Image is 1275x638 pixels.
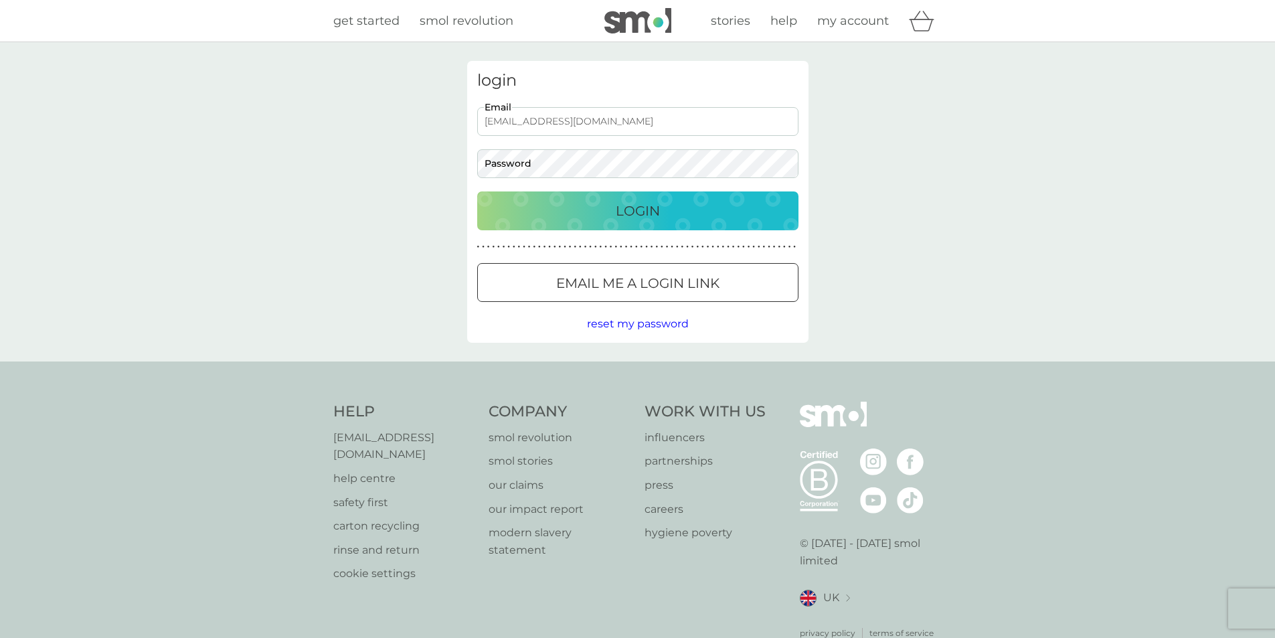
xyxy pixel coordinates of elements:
[600,244,602,250] p: ●
[477,71,798,90] h3: login
[742,244,745,250] p: ●
[817,11,889,31] a: my account
[489,429,631,447] a: smol revolution
[587,315,689,333] button: reset my password
[594,244,597,250] p: ●
[333,470,476,487] a: help centre
[727,244,730,250] p: ●
[477,244,480,250] p: ●
[666,244,669,250] p: ●
[482,244,485,250] p: ●
[333,494,476,511] a: safety first
[768,244,770,250] p: ●
[528,244,531,250] p: ●
[635,244,638,250] p: ●
[477,191,798,230] button: Login
[538,244,541,250] p: ●
[711,11,750,31] a: stories
[333,517,476,535] a: carton recycling
[722,244,725,250] p: ●
[333,542,476,559] a: rinse and return
[655,244,658,250] p: ●
[645,402,766,422] h4: Work With Us
[696,244,699,250] p: ●
[800,402,867,447] img: smol
[579,244,582,250] p: ●
[333,13,400,28] span: get started
[574,244,576,250] p: ●
[783,244,786,250] p: ●
[748,244,750,250] p: ●
[645,429,766,447] p: influencers
[823,589,839,607] span: UK
[737,244,740,250] p: ●
[732,244,735,250] p: ●
[897,487,924,513] img: visit the smol Tiktok page
[645,477,766,494] a: press
[773,244,776,250] p: ●
[681,244,684,250] p: ●
[860,487,887,513] img: visit the smol Youtube page
[614,244,617,250] p: ●
[559,244,562,250] p: ●
[676,244,679,250] p: ●
[846,594,850,602] img: select a new location
[554,244,556,250] p: ●
[333,565,476,582] a: cookie settings
[645,501,766,518] a: careers
[651,244,653,250] p: ●
[489,453,631,470] p: smol stories
[487,244,490,250] p: ●
[707,244,709,250] p: ●
[778,244,780,250] p: ●
[333,11,400,31] a: get started
[630,244,632,250] p: ●
[564,244,566,250] p: ●
[513,244,515,250] p: ●
[625,244,628,250] p: ●
[420,13,513,28] span: smol revolution
[701,244,704,250] p: ●
[897,449,924,475] img: visit the smol Facebook page
[763,244,766,250] p: ●
[817,13,889,28] span: my account
[548,244,551,250] p: ●
[691,244,694,250] p: ●
[604,8,671,33] img: smol
[770,13,797,28] span: help
[477,263,798,302] button: Email me a login link
[489,524,631,558] a: modern slavery statement
[518,244,521,250] p: ●
[589,244,592,250] p: ●
[645,524,766,542] a: hygiene poverty
[556,272,719,294] p: Email me a login link
[770,11,797,31] a: help
[489,501,631,518] p: our impact report
[569,244,572,250] p: ●
[860,449,887,475] img: visit the smol Instagram page
[616,200,660,222] p: Login
[758,244,760,250] p: ●
[489,477,631,494] a: our claims
[671,244,673,250] p: ●
[641,244,643,250] p: ●
[333,429,476,463] a: [EMAIL_ADDRESS][DOMAIN_NAME]
[507,244,510,250] p: ●
[497,244,500,250] p: ●
[645,244,648,250] p: ●
[420,11,513,31] a: smol revolution
[533,244,535,250] p: ●
[620,244,622,250] p: ●
[523,244,525,250] p: ●
[645,453,766,470] p: partnerships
